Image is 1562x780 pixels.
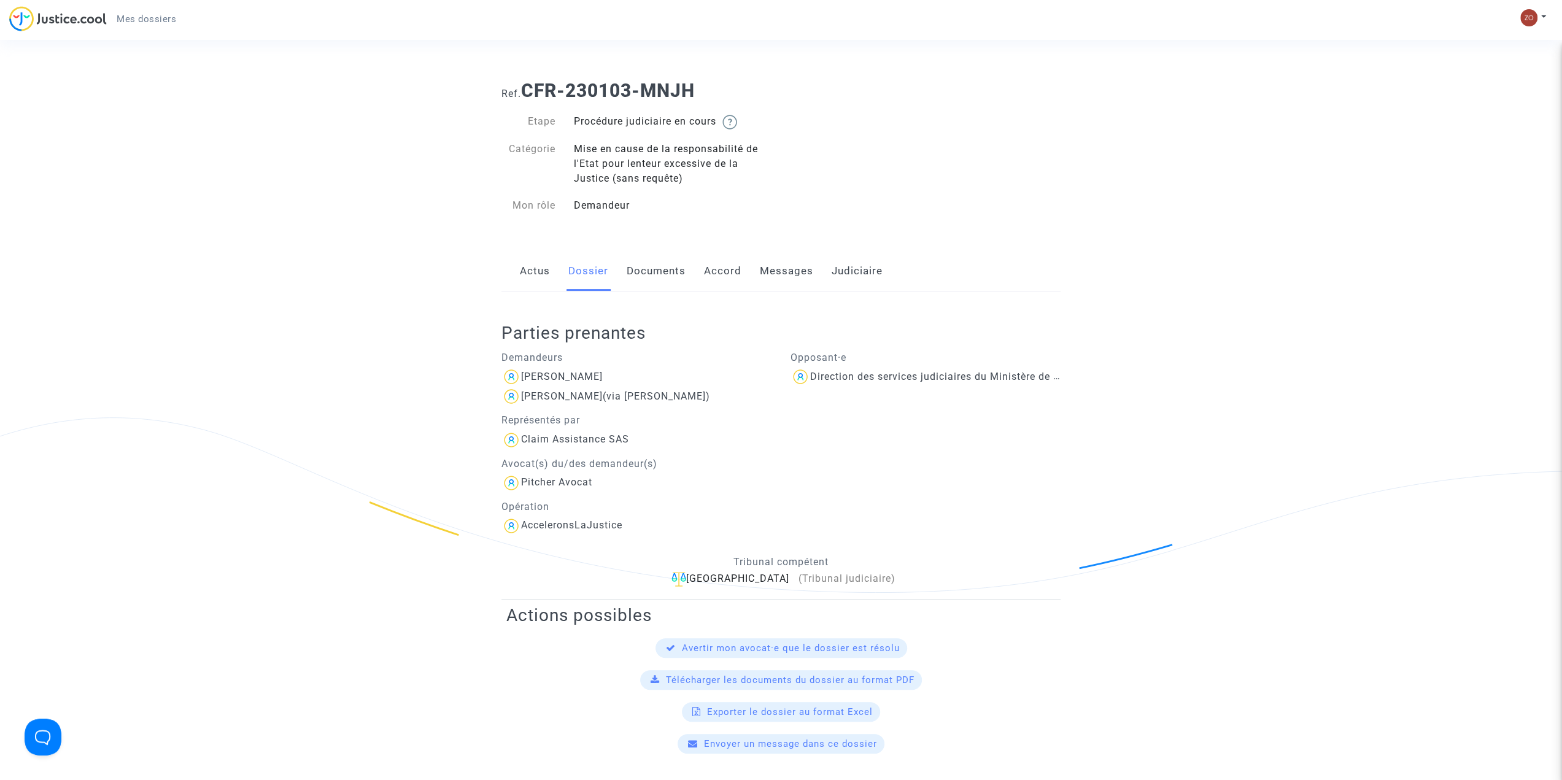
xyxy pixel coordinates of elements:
p: Représentés par [501,412,772,428]
span: Avertir mon avocat·e que le dossier est résolu [682,643,900,654]
div: Catégorie [492,142,565,186]
div: Pitcher Avocat [521,476,592,488]
p: Opposant·e [791,350,1061,365]
img: icon-user.svg [501,516,521,536]
span: Ref. [501,88,521,99]
a: Documents [627,251,686,292]
img: jc-logo.svg [9,6,107,31]
p: Avocat(s) du/des demandeur(s) [501,456,772,471]
p: Demandeurs [501,350,772,365]
div: [GEOGRAPHIC_DATA] [501,571,1061,587]
h2: Parties prenantes [501,322,1070,344]
div: Procédure judiciaire en cours [565,114,781,129]
img: icon-faciliter-sm.svg [671,572,686,587]
img: 140997cf3316741483b0182beb8cf1be [1520,9,1537,26]
p: Tribunal compétent [501,554,1061,570]
div: Etape [492,114,565,129]
div: [PERSON_NAME] [521,390,603,402]
span: (via [PERSON_NAME]) [603,390,710,402]
img: icon-user.svg [791,367,810,387]
img: icon-user.svg [501,430,521,450]
span: Télécharger les documents du dossier au format PDF [666,674,914,685]
h2: Actions possibles [506,604,1056,626]
a: Actus [520,251,550,292]
div: Mise en cause de la responsabilité de l'Etat pour lenteur excessive de la Justice (sans requête) [565,142,781,186]
div: Claim Assistance SAS [521,433,629,445]
a: Messages [760,251,813,292]
img: icon-user.svg [501,387,521,406]
img: help.svg [722,115,737,129]
span: Envoyer un message dans ce dossier [704,738,877,749]
span: Exporter le dossier au format Excel [707,706,873,717]
div: Direction des services judiciaires du Ministère de la Justice - Bureau FIP4 [810,371,1170,382]
a: Mes dossiers [107,10,186,28]
span: (Tribunal judiciaire) [798,573,895,584]
div: AcceleronsLaJustice [521,519,622,531]
p: Opération [501,499,772,514]
div: Mon rôle [492,198,565,213]
img: icon-user.svg [501,367,521,387]
div: [PERSON_NAME] [521,371,603,382]
a: Judiciaire [832,251,883,292]
b: CFR-230103-MNJH [521,80,695,101]
span: Mes dossiers [117,14,176,25]
a: Accord [704,251,741,292]
div: Demandeur [565,198,781,213]
img: icon-user.svg [501,473,521,493]
a: Dossier [568,251,608,292]
iframe: Help Scout Beacon - Open [25,719,61,755]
